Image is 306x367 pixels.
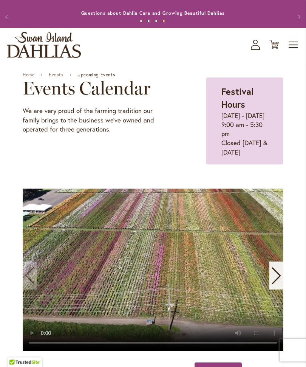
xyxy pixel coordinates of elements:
a: Events [49,73,63,78]
span: Upcoming Events [77,73,115,78]
button: 3 of 4 [155,20,158,23]
a: Home [23,73,34,78]
button: 2 of 4 [147,20,150,23]
button: 4 of 4 [162,20,165,23]
p: [DATE] - [DATE] 9:00 am - 5:30 pm Closed [DATE] & [DATE] [221,111,268,157]
a: store logo [7,32,81,58]
swiper-slide: 1 / 11 [23,189,283,352]
p: We are very proud of the farming tradition our family brings to the business we've owned and oper... [23,107,168,134]
button: 1 of 4 [140,20,142,23]
iframe: Launch Accessibility Center [6,340,27,361]
h2: Events Calendar [23,78,168,99]
a: Questions about Dahlia Care and Growing Beautiful Dahlias [81,11,224,16]
strong: Festival Hours [221,86,253,111]
button: Next [291,10,306,25]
